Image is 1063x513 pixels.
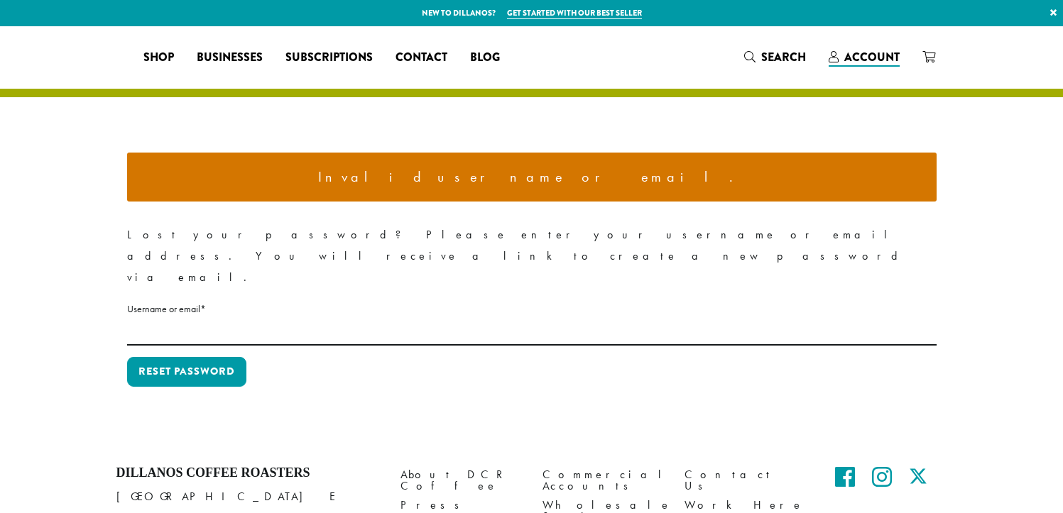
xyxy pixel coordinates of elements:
[127,300,937,318] label: Username or email
[844,49,900,65] span: Account
[127,224,937,288] p: Lost your password? Please enter your username or email address. You will receive a link to creat...
[143,49,174,67] span: Shop
[733,45,817,69] a: Search
[197,49,263,67] span: Businesses
[507,7,642,19] a: Get started with our best seller
[543,465,663,496] a: Commercial Accounts
[396,49,447,67] span: Contact
[761,49,806,65] span: Search
[470,49,500,67] span: Blog
[285,49,373,67] span: Subscriptions
[116,465,379,481] h4: Dillanos Coffee Roasters
[400,465,521,496] a: About DCR Coffee
[127,357,246,387] button: Reset password
[132,46,185,69] a: Shop
[138,164,925,191] li: Invalid username or email.
[685,465,805,496] a: Contact Us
